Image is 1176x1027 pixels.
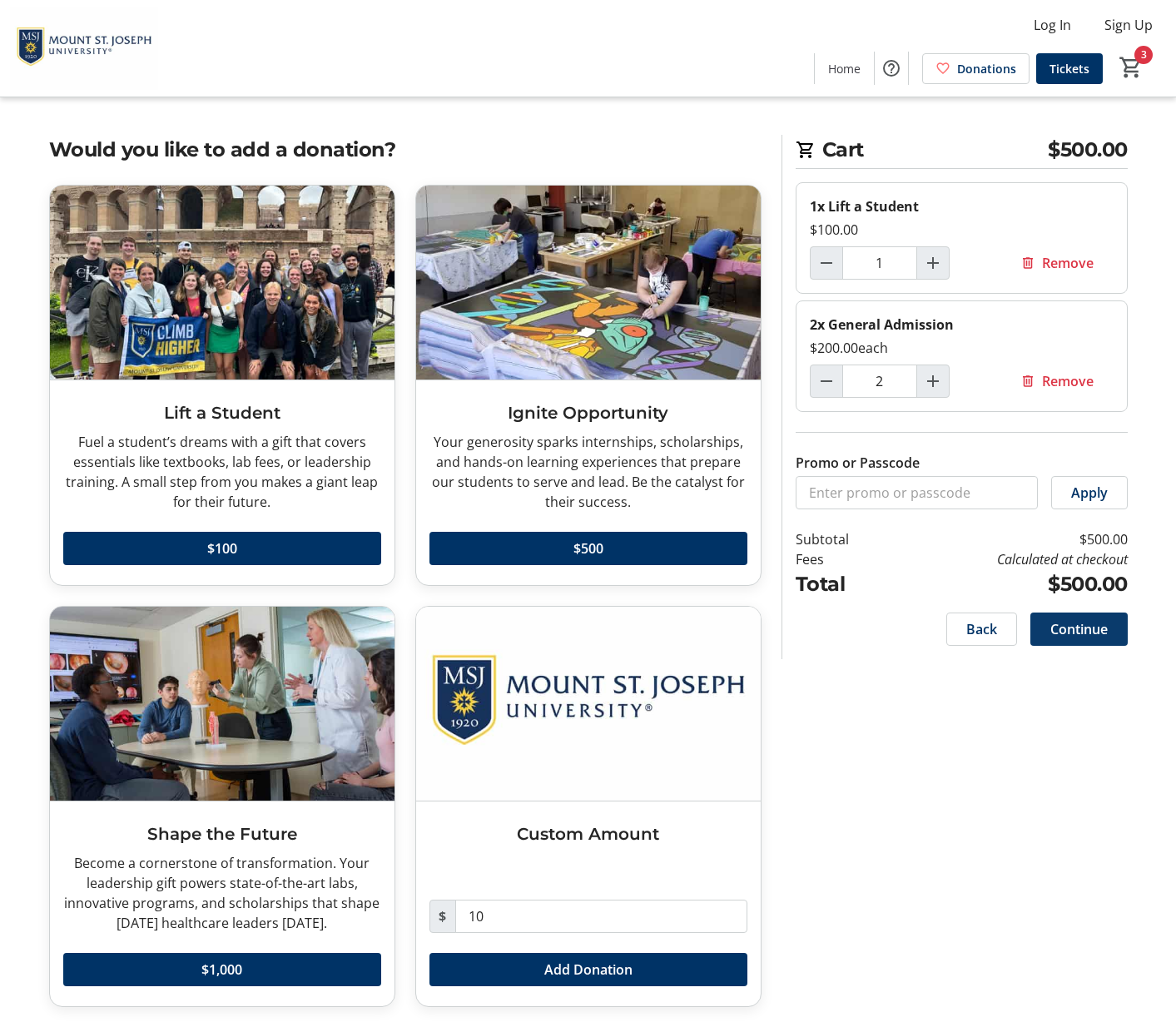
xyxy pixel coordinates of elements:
[63,821,381,846] h3: Shape the Future
[815,53,874,84] a: Home
[796,135,1128,169] h2: Cart
[1048,135,1128,165] span: $500.00
[946,613,1017,646] button: Back
[1042,371,1094,391] span: Remove
[1000,365,1114,398] button: Remove
[842,246,917,280] input: Lift a Student Quantity
[573,538,603,558] span: $500
[10,7,158,90] img: Mount St. Joseph University's Logo
[429,821,747,846] h3: Custom Amount
[455,900,747,933] input: Donation Amount
[811,365,842,397] button: Decrement by one
[63,432,381,512] div: Fuel a student’s dreams with a gift that covers essentials like textbooks, lab fees, or leadershi...
[796,569,892,599] td: Total
[1104,15,1153,35] span: Sign Up
[50,186,394,380] img: Lift a Student
[796,453,920,473] label: Promo or Passcode
[1042,253,1094,273] span: Remove
[796,529,892,549] td: Subtotal
[842,365,917,398] input: General Admission Quantity
[1071,483,1108,503] span: Apply
[416,607,761,801] img: Custom Amount
[957,60,1016,77] span: Donations
[63,853,381,933] div: Become a cornerstone of transformation. Your leadership gift powers state-of-the-art labs, innova...
[63,953,381,986] button: $1,000
[1091,12,1166,38] button: Sign Up
[810,196,1114,216] div: 1x Lift a Student
[1034,15,1071,35] span: Log In
[1050,619,1108,639] span: Continue
[429,532,747,565] button: $500
[875,52,908,85] button: Help
[917,365,949,397] button: Increment by one
[811,247,842,279] button: Decrement by one
[810,315,1114,335] div: 2x General Admission
[429,900,456,933] span: $
[416,186,761,380] img: Ignite Opportunity
[201,960,242,980] span: $1,000
[810,338,1114,358] div: $200.00 each
[544,960,633,980] span: Add Donation
[1000,246,1114,280] button: Remove
[207,538,237,558] span: $100
[429,953,747,986] button: Add Donation
[63,532,381,565] button: $100
[63,400,381,425] h3: Lift a Student
[966,619,997,639] span: Back
[50,607,394,801] img: Shape the Future
[49,135,762,165] h2: Would you like to add a donation?
[1036,53,1103,84] a: Tickets
[1049,60,1089,77] span: Tickets
[891,529,1127,549] td: $500.00
[1051,476,1128,509] button: Apply
[796,549,892,569] td: Fees
[1020,12,1084,38] button: Log In
[429,400,747,425] h3: Ignite Opportunity
[429,432,747,512] div: Your generosity sparks internships, scholarships, and hands-on learning experiences that prepare ...
[917,247,949,279] button: Increment by one
[1030,613,1128,646] button: Continue
[796,476,1038,509] input: Enter promo or passcode
[828,60,861,77] span: Home
[1116,52,1146,82] button: Cart
[891,549,1127,569] td: Calculated at checkout
[891,569,1127,599] td: $500.00
[922,53,1030,84] a: Donations
[810,220,1114,240] div: $100.00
